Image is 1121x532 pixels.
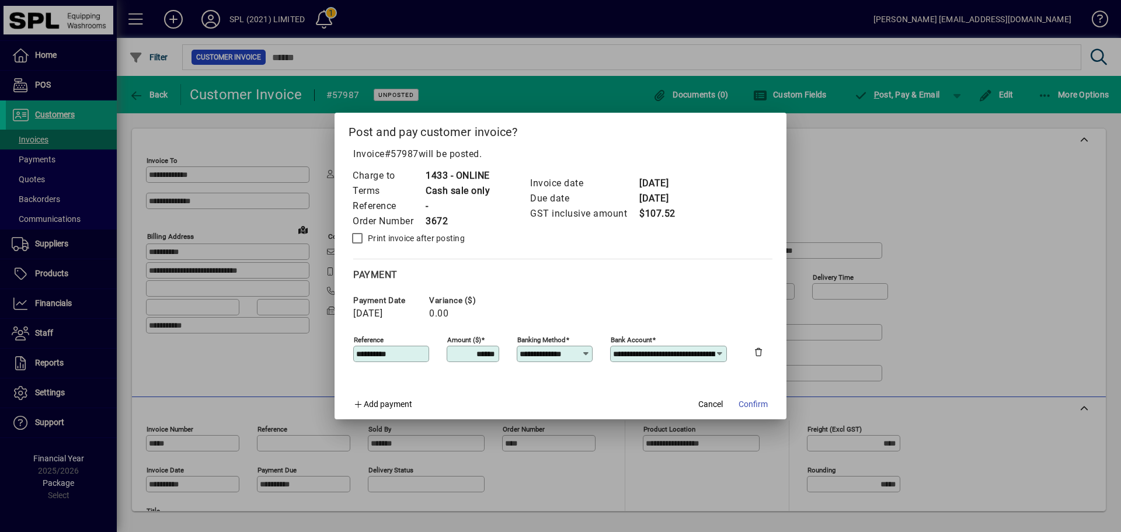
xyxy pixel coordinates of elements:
h2: Post and pay customer invoice? [335,113,786,147]
td: [DATE] [639,191,685,206]
td: Cash sale only [425,183,490,199]
span: #57987 [385,148,419,159]
td: - [425,199,490,214]
span: 0.00 [429,308,448,319]
button: Add payment [349,394,417,415]
button: Cancel [692,394,729,415]
button: Confirm [734,394,772,415]
label: Print invoice after posting [365,232,465,244]
td: Order Number [352,214,425,229]
td: [DATE] [639,176,685,191]
mat-label: Bank Account [611,336,652,344]
span: [DATE] [353,308,382,319]
td: Terms [352,183,425,199]
mat-label: Reference [354,336,384,344]
p: Invoice will be posted . [349,147,772,161]
td: Invoice date [530,176,639,191]
td: Due date [530,191,639,206]
td: Charge to [352,168,425,183]
span: Add payment [364,399,412,409]
td: 1433 - ONLINE [425,168,490,183]
span: Payment [353,269,398,280]
td: Reference [352,199,425,214]
mat-label: Banking method [517,336,566,344]
span: Payment date [353,296,423,305]
span: Confirm [739,398,768,411]
span: Variance ($) [429,296,499,305]
td: 3672 [425,214,490,229]
span: Cancel [698,398,723,411]
td: $107.52 [639,206,685,221]
mat-label: Amount ($) [447,336,481,344]
td: GST inclusive amount [530,206,639,221]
